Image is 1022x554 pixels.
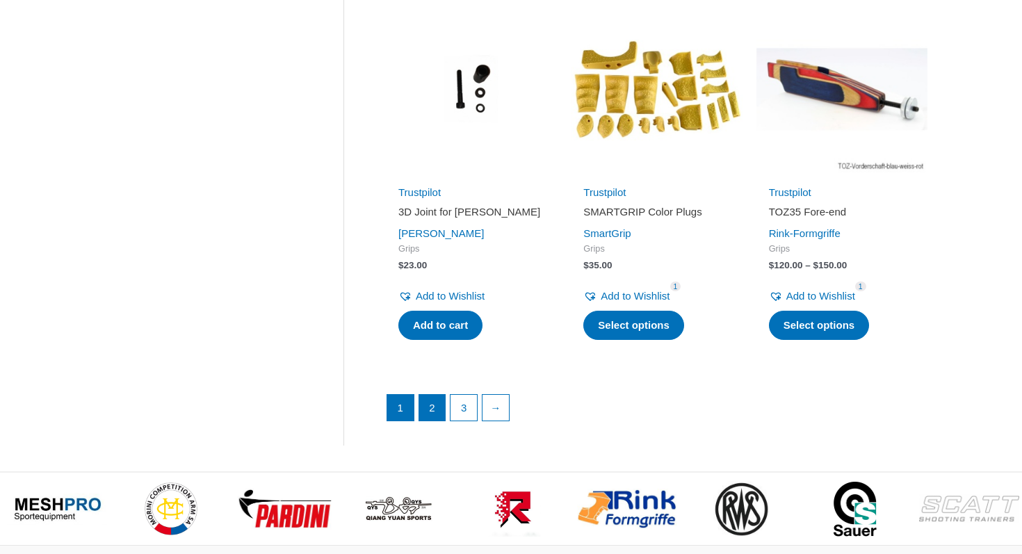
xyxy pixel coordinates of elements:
[416,290,485,302] span: Add to Wishlist
[769,311,870,340] a: Select options for “TOZ35 Fore-end”
[398,186,441,198] a: Trustpilot
[813,260,847,270] bdi: 150.00
[451,395,477,421] a: Page 3
[398,227,484,239] a: [PERSON_NAME]
[855,282,866,292] span: 1
[769,260,803,270] bdi: 120.00
[386,394,927,429] nav: Product Pagination
[769,243,915,255] span: Grips
[756,3,927,174] img: TOZ35 Fore-end
[571,3,742,174] img: SMARTGRIP Color Plugs
[398,205,544,224] a: 3D Joint for [PERSON_NAME]
[387,395,414,421] span: Page 1
[398,260,404,270] span: $
[398,243,544,255] span: Grips
[398,311,482,340] a: Add to cart: “3D Joint for Walther Grip”
[769,205,915,224] a: TOZ35 Fore-end
[583,311,684,340] a: Select options for “SMARTGRIP Color Plugs”
[398,286,485,306] a: Add to Wishlist
[769,260,774,270] span: $
[583,260,612,270] bdi: 35.00
[583,260,589,270] span: $
[601,290,670,302] span: Add to Wishlist
[583,186,626,198] a: Trustpilot
[786,290,855,302] span: Add to Wishlist
[583,227,631,239] a: SmartGrip
[769,286,855,306] a: Add to Wishlist
[670,282,681,292] span: 1
[805,260,811,270] span: –
[769,227,841,239] a: Rink-Formgriffe
[583,205,729,219] h2: SMARTGRIP Color Plugs
[813,260,819,270] span: $
[398,205,544,219] h2: 3D Joint for [PERSON_NAME]
[583,243,729,255] span: Grips
[386,3,557,174] img: 3D Joint
[482,395,509,421] a: →
[769,205,915,219] h2: TOZ35 Fore-end
[583,286,670,306] a: Add to Wishlist
[769,186,811,198] a: Trustpilot
[419,395,446,421] a: Page 2
[583,205,729,224] a: SMARTGRIP Color Plugs
[398,260,427,270] bdi: 23.00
